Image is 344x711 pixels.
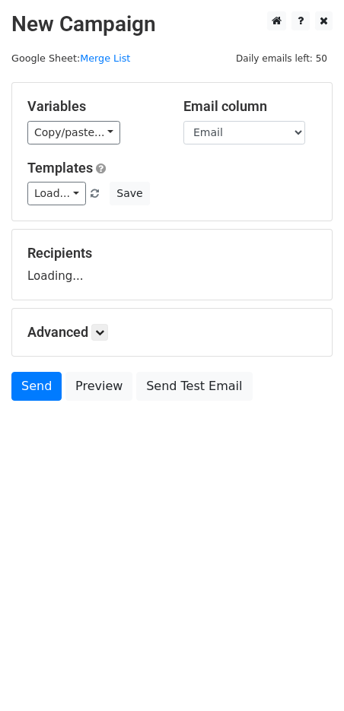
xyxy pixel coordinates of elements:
h5: Recipients [27,245,317,262]
h5: Advanced [27,324,317,341]
a: Copy/paste... [27,121,120,144]
a: Daily emails left: 50 [231,52,333,64]
a: Preview [65,372,132,401]
a: Load... [27,182,86,205]
a: Send Test Email [136,372,252,401]
h2: New Campaign [11,11,333,37]
a: Send [11,372,62,401]
h5: Email column [183,98,317,115]
h5: Variables [27,98,161,115]
button: Save [110,182,149,205]
a: Templates [27,160,93,176]
a: Merge List [80,52,130,64]
small: Google Sheet: [11,52,130,64]
div: Loading... [27,245,317,284]
span: Daily emails left: 50 [231,50,333,67]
